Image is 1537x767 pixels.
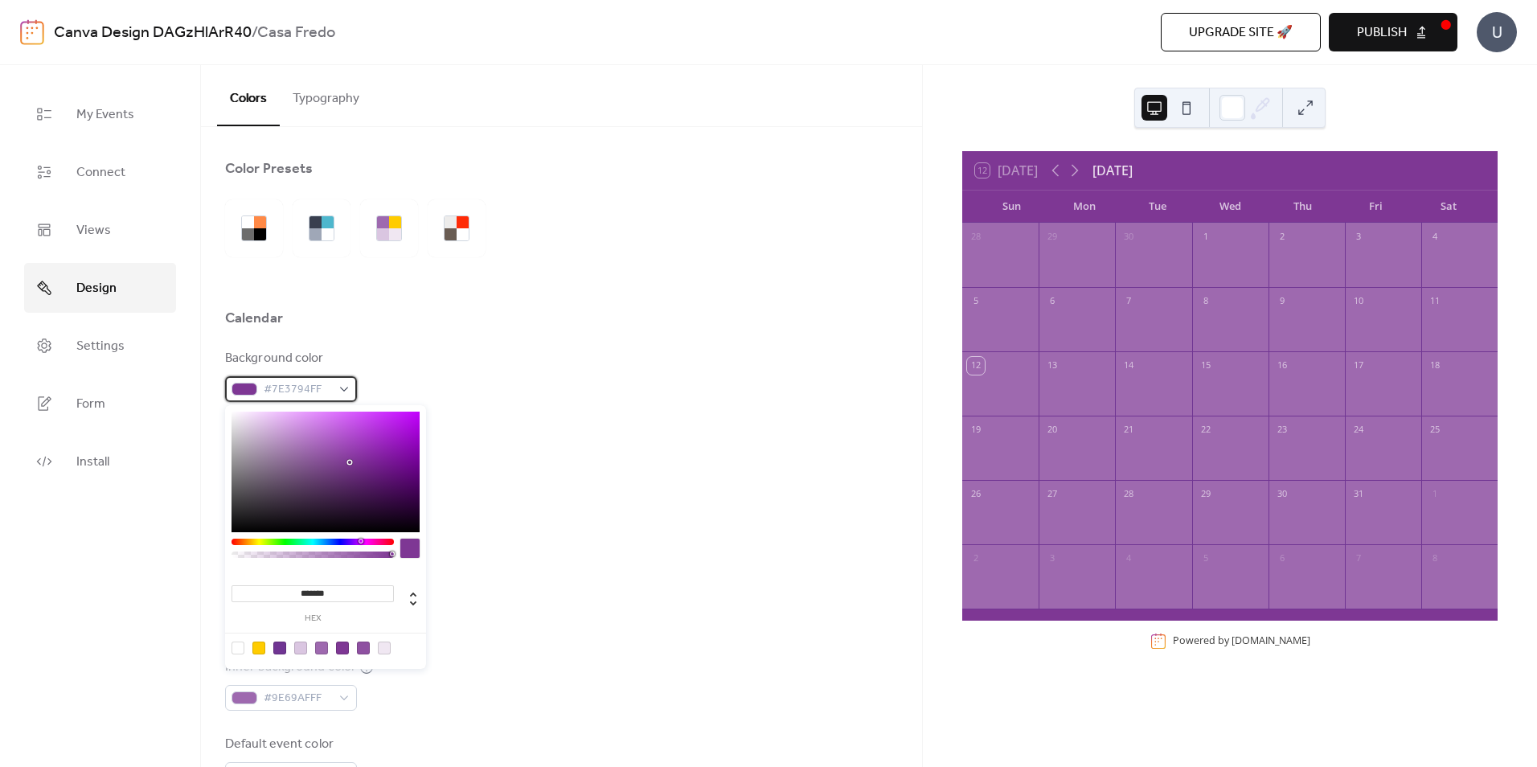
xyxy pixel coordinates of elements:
[264,380,331,400] span: #7E3794FF
[76,102,134,128] span: My Events
[1048,191,1121,223] div: Mon
[1043,550,1061,568] div: 3
[1120,293,1137,310] div: 7
[252,18,257,48] b: /
[232,614,394,623] label: hex
[225,309,283,328] div: Calendar
[1189,23,1293,43] span: Upgrade site 🚀
[357,642,370,654] div: rgb(142, 80, 161)
[1043,293,1061,310] div: 6
[76,449,109,475] span: Install
[24,147,176,197] a: Connect
[24,205,176,255] a: Views
[76,276,117,301] span: Design
[1173,634,1310,647] div: Powered by
[225,349,354,368] div: Background color
[1043,421,1061,439] div: 20
[24,379,176,429] a: Form
[24,89,176,139] a: My Events
[76,218,111,244] span: Views
[24,263,176,313] a: Design
[1329,13,1457,51] button: Publish
[378,642,391,654] div: rgb(240, 231, 242)
[225,658,356,677] div: Inner background color
[1120,357,1137,375] div: 14
[1232,634,1310,647] a: [DOMAIN_NAME]
[1194,191,1267,223] div: Wed
[1273,550,1291,568] div: 6
[257,18,335,48] b: Casa Fredo
[1350,486,1367,503] div: 31
[1273,228,1291,246] div: 2
[24,437,176,486] a: Install
[1266,191,1339,223] div: Thu
[1092,161,1133,180] div: [DATE]
[1426,486,1444,503] div: 1
[232,642,244,654] div: rgba(0, 0, 0, 0)
[1120,550,1137,568] div: 4
[1197,550,1215,568] div: 5
[967,228,985,246] div: 28
[24,321,176,371] a: Settings
[336,642,349,654] div: rgb(126, 55, 148)
[1273,357,1291,375] div: 16
[225,159,313,178] div: Color Presets
[76,160,125,186] span: Connect
[1043,486,1061,503] div: 27
[1426,421,1444,439] div: 25
[1120,421,1137,439] div: 21
[280,65,372,125] button: Typography
[1426,357,1444,375] div: 18
[1426,228,1444,246] div: 4
[967,550,985,568] div: 2
[1350,357,1367,375] div: 17
[1426,293,1444,310] div: 11
[225,735,354,754] div: Default event color
[1273,421,1291,439] div: 23
[273,642,286,654] div: rgb(112, 53, 147)
[1197,421,1215,439] div: 22
[1426,550,1444,568] div: 8
[1350,550,1367,568] div: 7
[1120,486,1137,503] div: 28
[217,65,280,126] button: Colors
[1197,486,1215,503] div: 29
[20,19,44,45] img: logo
[1197,293,1215,310] div: 8
[1350,421,1367,439] div: 24
[1197,228,1215,246] div: 1
[967,293,985,310] div: 5
[1412,191,1485,223] div: Sat
[252,642,265,654] div: rgb(255, 204, 0)
[1339,191,1412,223] div: Fri
[967,421,985,439] div: 19
[1043,228,1061,246] div: 29
[967,486,985,503] div: 26
[264,689,331,708] span: #9E69AFFF
[1120,228,1137,246] div: 30
[76,392,105,417] span: Form
[1273,293,1291,310] div: 9
[1161,13,1321,51] button: Upgrade site 🚀
[967,357,985,375] div: 12
[1121,191,1194,223] div: Tue
[54,18,252,48] a: Canva Design DAGzHlArR40
[76,334,125,359] span: Settings
[1350,228,1367,246] div: 3
[1350,293,1367,310] div: 10
[1197,357,1215,375] div: 15
[1477,12,1517,52] div: U
[1273,486,1291,503] div: 30
[294,642,307,654] div: rgb(218, 198, 225)
[1357,23,1407,43] span: Publish
[1043,357,1061,375] div: 13
[975,191,1048,223] div: Sun
[315,642,328,654] div: rgb(158, 105, 175)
